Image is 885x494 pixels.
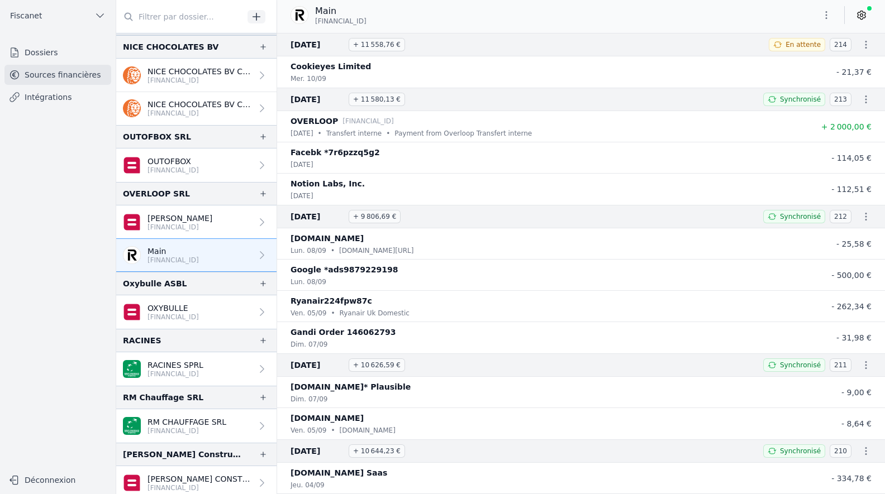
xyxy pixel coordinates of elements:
span: + 10 644,23 € [349,444,405,458]
img: belfius.png [123,474,141,492]
p: Facebk *7r6pzzq5g2 [291,146,380,159]
p: [FINANCIAL_ID] [147,223,212,232]
p: [FINANCIAL_ID] [147,370,203,378]
p: [DATE] [291,128,313,139]
a: NICE CHOCOLATES BV CREDIT CARDS [FINANCIAL_ID] [116,92,277,125]
span: En attente [786,40,821,49]
span: Synchronisé [780,212,821,221]
span: [DATE] [291,38,344,51]
a: OXYBULLE [FINANCIAL_ID] [116,295,277,329]
p: [DOMAIN_NAME] [291,411,364,425]
span: - 262,34 € [831,302,872,311]
span: + 2 000,00 € [821,122,872,131]
p: Google *ads9879229198 [291,263,398,276]
input: Filtrer par dossier... [116,7,244,27]
span: - 114,05 € [831,154,872,162]
p: RM CHAUFFAGE SRL [147,416,226,428]
p: jeu. 04/09 [291,479,325,491]
p: [DOMAIN_NAME] [340,425,396,436]
p: [DATE] [291,190,313,202]
p: OVERLOOP [291,114,338,128]
p: [FINANCIAL_ID] [147,426,226,435]
span: 211 [830,358,851,372]
p: OUTOFBOX [147,156,199,167]
p: Cookieyes Limited [291,60,371,73]
p: OXYBULLE [147,303,199,314]
p: RACINES SPRL [147,359,203,371]
span: [DATE] [291,358,344,372]
span: + 11 558,76 € [349,38,405,51]
p: Ryanair Uk Domestic [340,308,410,319]
div: NICE CHOCOLATES BV [123,40,218,54]
p: Transfert interne [326,128,382,139]
div: Oxybulle ASBL [123,277,187,290]
a: RM CHAUFFAGE SRL [FINANCIAL_ID] [116,409,277,443]
div: • [318,128,322,139]
span: 212 [830,210,851,223]
p: [FINANCIAL_ID] [147,313,199,322]
img: revolut.png [291,6,308,24]
img: revolut.png [123,246,141,264]
p: [PERSON_NAME] CONSTRUCTION ET R [147,473,252,485]
a: NICE CHOCOLATES BV CREDIT CARDS [FINANCIAL_ID] [116,59,277,92]
p: mer. 10/09 [291,73,326,84]
img: ing.png [123,99,141,117]
div: • [331,308,335,319]
p: NICE CHOCOLATES BV CREDIT CARDS [147,66,252,77]
a: Main [FINANCIAL_ID] [116,239,277,272]
p: Notion Labs, Inc. [291,177,365,190]
p: [DOMAIN_NAME] [291,232,364,245]
p: [FINANCIAL_ID] [147,483,252,492]
a: [PERSON_NAME] [FINANCIAL_ID] [116,205,277,239]
p: [FINANCIAL_ID] [342,116,394,127]
span: [DATE] [291,210,344,223]
button: Fiscanet [4,7,111,25]
div: RACINES [123,334,161,347]
img: ing.png [123,66,141,84]
a: Dossiers [4,42,111,63]
span: [DATE] [291,444,344,458]
span: - 25,58 € [836,239,872,248]
p: [PERSON_NAME] [147,213,212,224]
div: • [386,128,390,139]
p: [DATE] [291,159,313,170]
div: OVERLOOP SRL [123,187,190,200]
p: [DOMAIN_NAME][URL] [339,245,413,256]
span: Fiscanet [10,10,42,21]
p: Main [147,246,199,257]
p: [DOMAIN_NAME]* Plausible [291,380,411,394]
p: Ryanair224fpw87c [291,294,372,308]
span: - 9,00 € [841,388,872,397]
button: Déconnexion [4,471,111,489]
p: lun. 08/09 [291,245,326,256]
a: Sources financières [4,65,111,85]
span: 210 [830,444,851,458]
p: [FINANCIAL_ID] [147,166,199,175]
p: [FINANCIAL_ID] [147,256,199,265]
p: [FINANCIAL_ID] [147,76,252,85]
p: [DOMAIN_NAME] Saas [291,466,387,479]
div: [PERSON_NAME] Construction et Rénovation SRL [123,448,241,461]
span: - 112,51 € [831,185,872,194]
span: - 500,00 € [831,271,872,280]
a: Intégrations [4,87,111,107]
span: - 334,78 € [831,474,872,483]
span: Synchronisé [780,95,821,104]
span: 214 [830,38,851,51]
a: RACINES SPRL [FINANCIAL_ID] [116,352,277,386]
span: Synchronisé [780,361,821,370]
img: belfius.png [123,156,141,174]
span: + 9 806,69 € [349,210,401,223]
p: dim. 07/09 [291,394,327,405]
div: • [331,245,335,256]
span: + 11 580,13 € [349,93,405,106]
p: lun. 08/09 [291,276,326,287]
img: belfius.png [123,303,141,321]
span: [FINANCIAL_ID] [315,17,367,26]
img: belfius-1.png [123,213,141,231]
p: Main [315,4,367,18]
p: NICE CHOCOLATES BV CREDIT CARDS [147,99,252,110]
a: OUTOFBOX [FINANCIAL_ID] [116,148,277,182]
p: Gandi Order 146062793 [291,325,396,339]
div: OUTOFBOX SRL [123,130,191,143]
